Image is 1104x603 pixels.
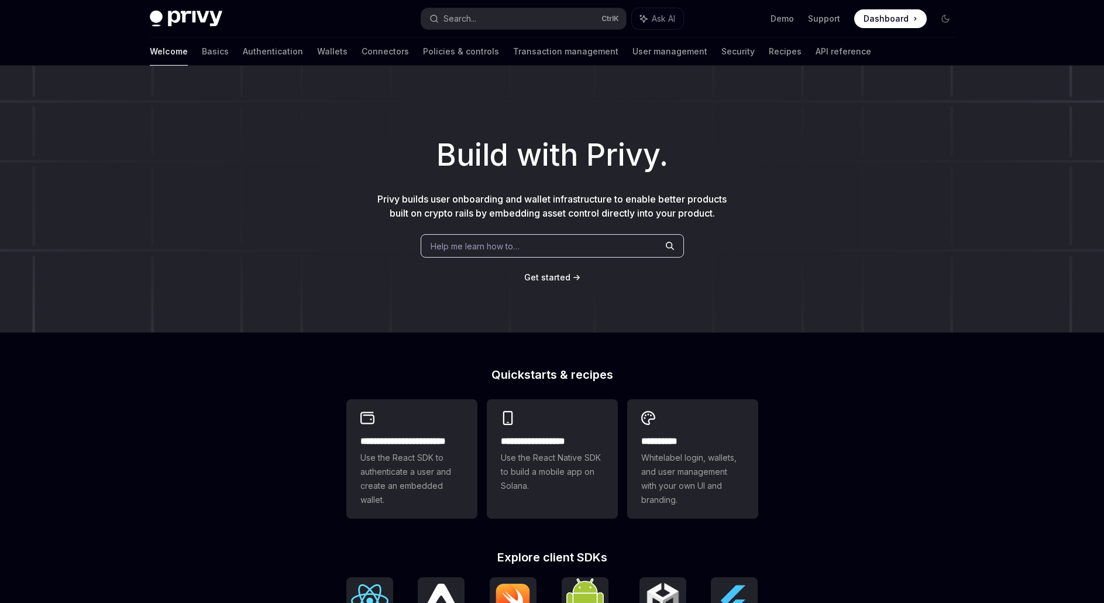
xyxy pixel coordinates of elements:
[936,9,955,28] button: Toggle dark mode
[243,37,303,66] a: Authentication
[601,14,619,23] span: Ctrl K
[769,37,802,66] a: Recipes
[854,9,927,28] a: Dashboard
[377,193,727,219] span: Privy builds user onboarding and wallet infrastructure to enable better products built on crypto ...
[632,37,707,66] a: User management
[721,37,755,66] a: Security
[443,12,476,26] div: Search...
[771,13,794,25] a: Demo
[423,37,499,66] a: Policies & controls
[627,399,758,519] a: **** *****Whitelabel login, wallets, and user management with your own UI and branding.
[360,451,463,507] span: Use the React SDK to authenticate a user and create an embedded wallet.
[524,272,570,283] a: Get started
[632,8,683,29] button: Ask AI
[641,451,744,507] span: Whitelabel login, wallets, and user management with your own UI and branding.
[150,37,188,66] a: Welcome
[501,451,604,493] span: Use the React Native SDK to build a mobile app on Solana.
[864,13,909,25] span: Dashboard
[513,37,618,66] a: Transaction management
[431,240,520,252] span: Help me learn how to…
[346,369,758,381] h2: Quickstarts & recipes
[524,272,570,282] span: Get started
[150,11,222,27] img: dark logo
[652,13,675,25] span: Ask AI
[816,37,871,66] a: API reference
[362,37,409,66] a: Connectors
[487,399,618,519] a: **** **** **** ***Use the React Native SDK to build a mobile app on Solana.
[808,13,840,25] a: Support
[317,37,348,66] a: Wallets
[346,551,758,563] h2: Explore client SDKs
[421,8,626,29] button: Search...CtrlK
[202,37,229,66] a: Basics
[19,132,1085,178] h1: Build with Privy.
